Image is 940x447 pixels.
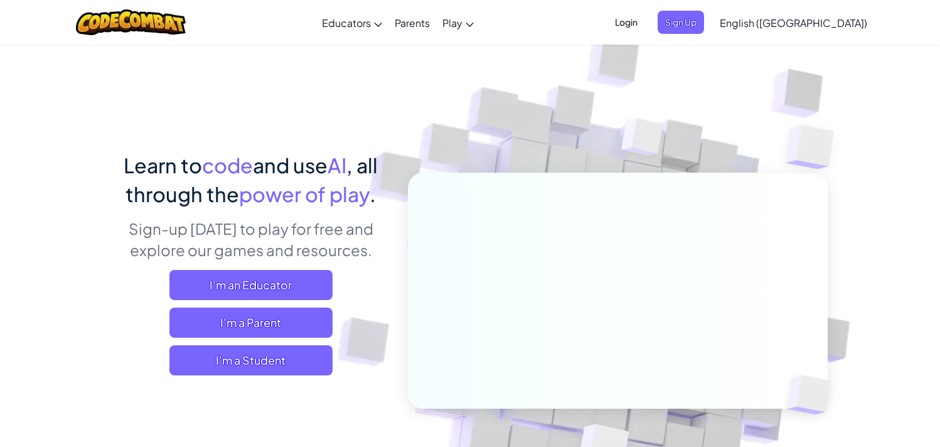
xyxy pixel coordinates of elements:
img: Overlap cubes [766,349,860,441]
img: CodeCombat logo [76,9,186,35]
button: Sign Up [658,11,704,34]
span: code [202,153,253,178]
a: Educators [316,6,388,40]
span: AI [328,153,346,178]
span: power of play [239,181,370,207]
a: English ([GEOGRAPHIC_DATA]) [713,6,873,40]
span: Learn to [124,153,202,178]
button: Login [607,11,645,34]
a: Parents [388,6,436,40]
a: I'm an Educator [169,270,333,300]
span: Play [442,16,462,30]
img: Overlap cubes [761,94,869,200]
span: English ([GEOGRAPHIC_DATA]) [720,16,867,30]
p: Sign-up [DATE] to play for free and explore our games and resources. [112,218,389,261]
img: Overlap cubes [598,94,688,187]
span: . [370,181,376,207]
span: and use [253,153,328,178]
a: Play [436,6,480,40]
span: Educators [322,16,371,30]
a: I'm a Parent [169,308,333,338]
button: I'm a Student [169,345,333,375]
